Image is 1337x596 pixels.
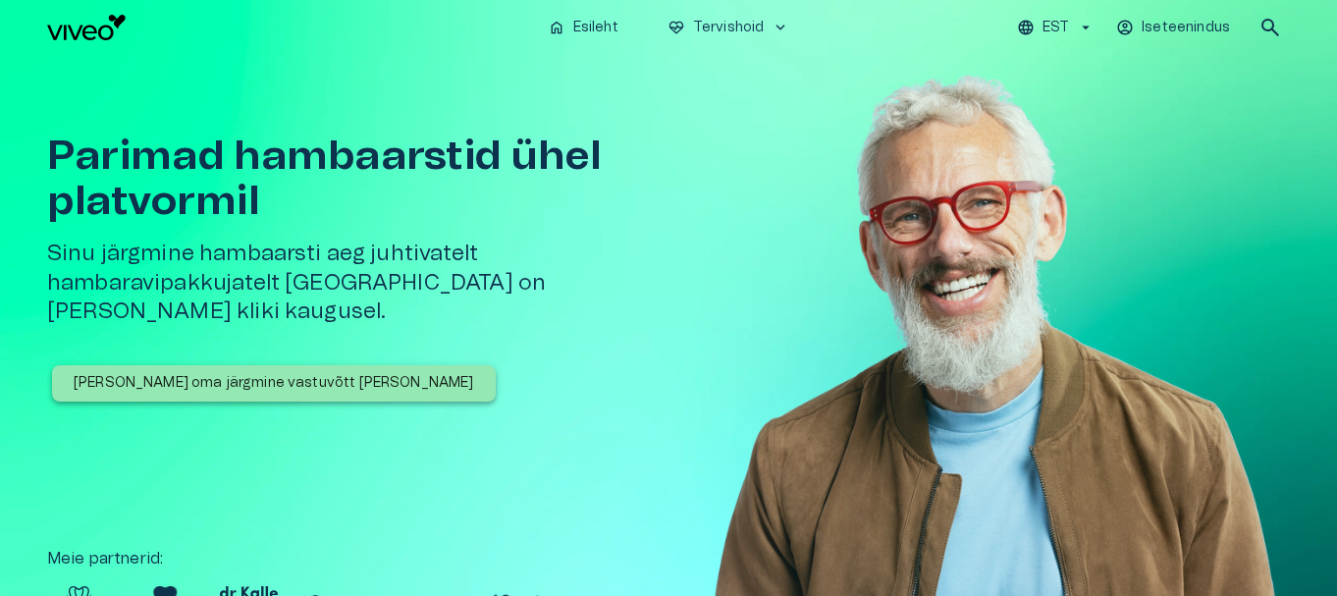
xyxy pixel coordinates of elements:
button: Iseteenindus [1113,14,1235,42]
p: Esileht [573,18,618,38]
span: home [548,19,565,36]
button: open search modal [1251,8,1290,47]
h5: Sinu järgmine hambaarsti aeg juhtivatelt hambaravipakkujatelt [GEOGRAPHIC_DATA] on [PERSON_NAME] ... [47,240,683,326]
button: EST [1014,14,1097,42]
span: ecg_heart [668,19,685,36]
p: Tervishoid [693,18,765,38]
button: ecg_heartTervishoidkeyboard_arrow_down [660,14,798,42]
h1: Parimad hambaarstid ühel platvormil [47,134,683,224]
p: EST [1043,18,1069,38]
span: keyboard_arrow_down [772,19,789,36]
button: [PERSON_NAME] oma järgmine vastuvõtt [PERSON_NAME] [52,365,496,402]
p: Meie partnerid : [47,547,1290,570]
button: homeEsileht [540,14,628,42]
span: search [1258,16,1282,39]
p: [PERSON_NAME] oma järgmine vastuvõtt [PERSON_NAME] [74,373,474,394]
a: Navigate to homepage [47,15,532,40]
p: Iseteenindus [1142,18,1230,38]
img: Viveo logo [47,15,126,40]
